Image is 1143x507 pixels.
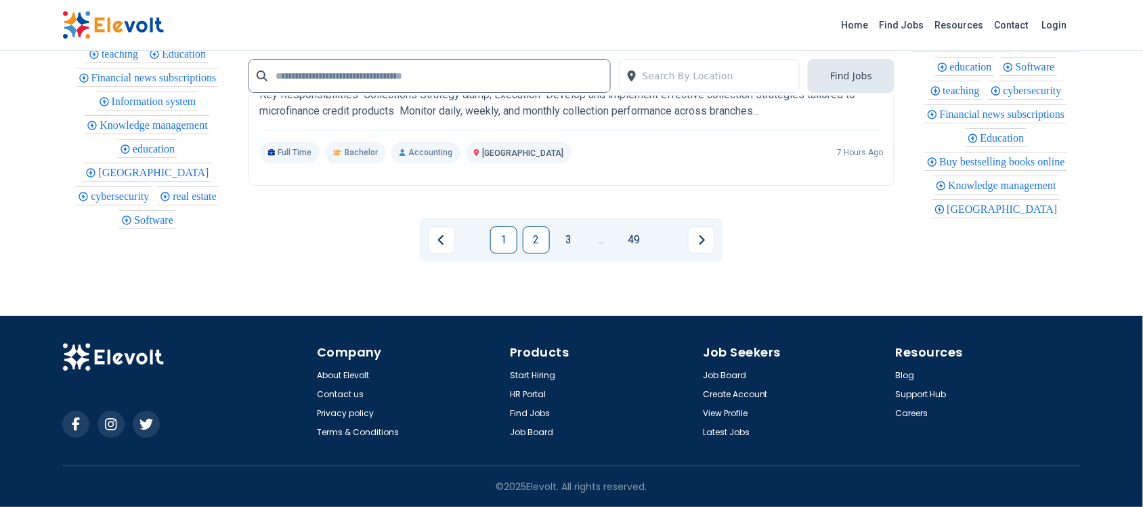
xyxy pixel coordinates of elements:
[1016,61,1059,73] span: Software
[896,370,915,381] a: Blog
[112,96,200,107] span: Information system
[943,85,984,96] span: teaching
[134,214,177,226] span: Software
[703,343,888,362] h4: Job Seekers
[1004,85,1066,96] span: cybersecurity
[980,132,1029,144] span: Education
[949,180,1061,191] span: Knowledge management
[260,45,884,163] a: World VisionCollections And Recovery ManagerWorld VisionKey Responsibilities Collections Strategy...
[928,81,982,100] div: teaching
[510,389,546,400] a: HR Portal
[940,156,1069,167] span: Buy bestselling books online
[808,59,894,93] button: Find Jobs
[428,226,715,254] ul: Pagination
[102,48,142,60] span: teaching
[934,176,1059,195] div: Knowledge management
[989,81,1064,100] div: cybersecurity
[98,167,213,178] span: [GEOGRAPHIC_DATA]
[119,210,175,229] div: Software
[703,427,750,438] a: Latest Jobs
[482,148,563,158] span: [GEOGRAPHIC_DATA]
[85,115,210,134] div: Knowledge management
[62,343,164,371] img: Elevolt
[620,226,647,254] a: Page 49
[91,72,221,83] span: Financial news subscriptions
[317,427,399,438] a: Terms & Conditions
[173,190,220,202] span: real estate
[703,389,768,400] a: Create Account
[896,343,1081,362] h4: Resources
[118,139,177,158] div: education
[688,226,715,254] a: Next page
[896,389,947,400] a: Support Hub
[77,68,219,87] div: Financial news subscriptions
[391,142,460,163] p: Accounting
[930,14,989,36] a: Resources
[837,147,883,158] p: 7 hours ago
[317,389,364,400] a: Contact us
[260,142,320,163] p: Full Time
[100,119,212,131] span: Knowledge management
[989,14,1034,36] a: Contact
[83,163,211,182] div: Kabarak University
[925,152,1067,171] div: Buy bestselling books online
[510,427,553,438] a: Job Board
[162,48,210,60] span: Education
[147,44,208,63] div: Education
[588,226,615,254] a: Jump forward
[91,190,153,202] span: cybersecurity
[874,14,930,36] a: Find Jobs
[940,108,1069,120] span: Financial news subscriptions
[950,61,996,73] span: education
[947,203,1062,215] span: [GEOGRAPHIC_DATA]
[496,480,647,493] p: © 2025 Elevolt. All rights reserved.
[87,44,140,63] div: teaching
[345,147,378,158] span: Bachelor
[932,199,1060,218] div: Kabarak University
[935,57,994,76] div: education
[966,128,1027,147] div: Education
[555,226,582,254] a: Page 3
[317,408,374,419] a: Privacy policy
[97,92,198,110] div: Information system
[317,370,369,381] a: About Elevolt
[62,11,164,39] img: Elevolt
[836,14,874,36] a: Home
[703,370,746,381] a: Job Board
[1034,12,1075,39] a: Login
[317,343,502,362] h4: Company
[510,408,550,419] a: Find Jobs
[158,186,218,205] div: real estate
[76,186,151,205] div: cybersecurity
[703,408,748,419] a: View Profile
[260,87,884,119] p: Key Responsibilities Collections Strategy &amp; Execution Develop and implement effective collect...
[510,370,555,381] a: Start Hiring
[428,226,455,254] a: Previous page
[1075,442,1143,507] iframe: Chat Widget
[133,143,179,155] span: education
[896,408,928,419] a: Careers
[490,226,517,254] a: Page 1 is your current page
[1001,57,1057,76] div: Software
[523,226,550,254] a: Page 2
[925,104,1067,123] div: Financial news subscriptions
[510,343,695,362] h4: Products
